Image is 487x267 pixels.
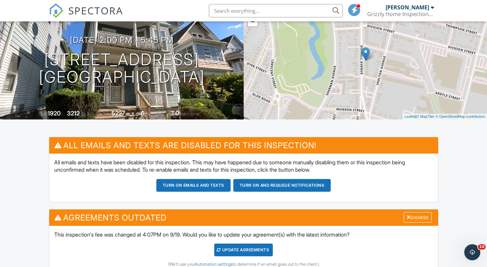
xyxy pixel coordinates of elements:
[54,262,433,267] div: (We'll use your to determine if an email goes out to the client.)
[126,111,135,116] span: sq.ft.
[49,137,438,154] h3: All emails and texts are disabled for this inspection!
[435,114,485,118] a: © OpenStreetMap contributors
[478,244,486,250] span: 10
[141,110,145,117] div: 6
[180,111,199,116] span: bathrooms
[209,4,343,17] input: Search everything...
[48,110,61,117] div: 1920
[195,262,233,267] a: Automation settings
[81,111,90,116] span: sq. ft.
[404,212,432,222] div: Dismiss
[70,35,174,44] h3: [DATE] 2:00 pm - 5:45 pm
[367,11,434,17] div: Grizzly Home Inspections LLC
[233,179,331,192] button: Turn on and Requeue Notifications
[416,114,434,118] a: © MapTiler
[156,179,231,192] button: Turn on emails and texts
[49,209,438,226] h3: Agreements Outdated
[170,110,179,117] div: 3.0
[54,159,433,174] p: All emails and texts have been disabled for this inspection. This may have happened due to someon...
[39,51,205,86] h1: [STREET_ADDRESS] [GEOGRAPHIC_DATA]
[464,244,480,260] iframe: Intercom live chat
[68,3,123,17] span: SPECTORA
[96,111,110,116] span: Lot Size
[49,3,64,18] img: The Best Home Inspection Software - Spectora
[49,9,123,23] a: SPECTORA
[386,4,429,11] div: [PERSON_NAME]
[111,110,125,117] div: 5227
[146,111,164,116] span: bedrooms
[403,114,487,119] div: |
[404,114,415,118] a: Leaflet
[67,110,80,117] div: 3212
[39,111,47,116] span: Built
[214,244,273,256] div: Update Agreements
